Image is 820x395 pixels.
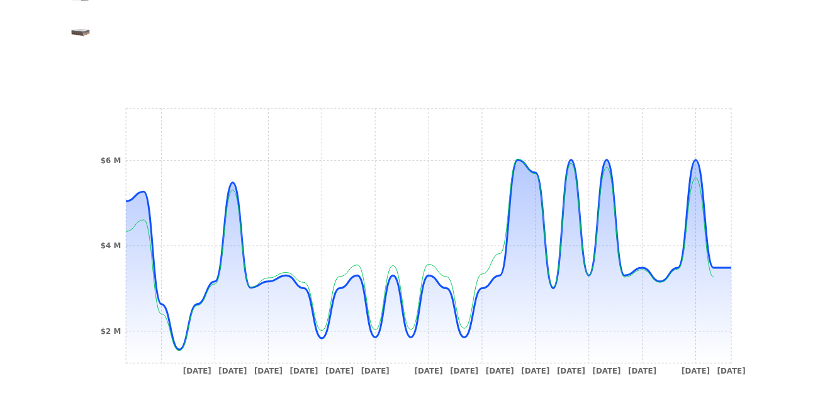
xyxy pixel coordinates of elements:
[486,367,514,375] tspan: [DATE]
[325,367,354,375] tspan: [DATE]
[521,367,549,375] tspan: [DATE]
[218,367,247,375] tspan: [DATE]
[70,23,91,43] img: Sommier King Size La Cardeuse Privelle 180x200
[682,367,710,375] tspan: [DATE]
[557,367,585,375] tspan: [DATE]
[450,367,478,375] tspan: [DATE]
[254,367,283,375] tspan: [DATE]
[361,367,390,375] tspan: [DATE]
[593,367,621,375] tspan: [DATE]
[101,327,121,336] tspan: $2 M
[101,241,121,250] tspan: $4 M
[101,156,121,165] tspan: $6 M
[290,367,318,375] tspan: [DATE]
[415,367,443,375] tspan: [DATE]
[628,367,656,375] tspan: [DATE]
[717,367,746,375] tspan: [DATE]
[183,367,211,375] tspan: [DATE]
